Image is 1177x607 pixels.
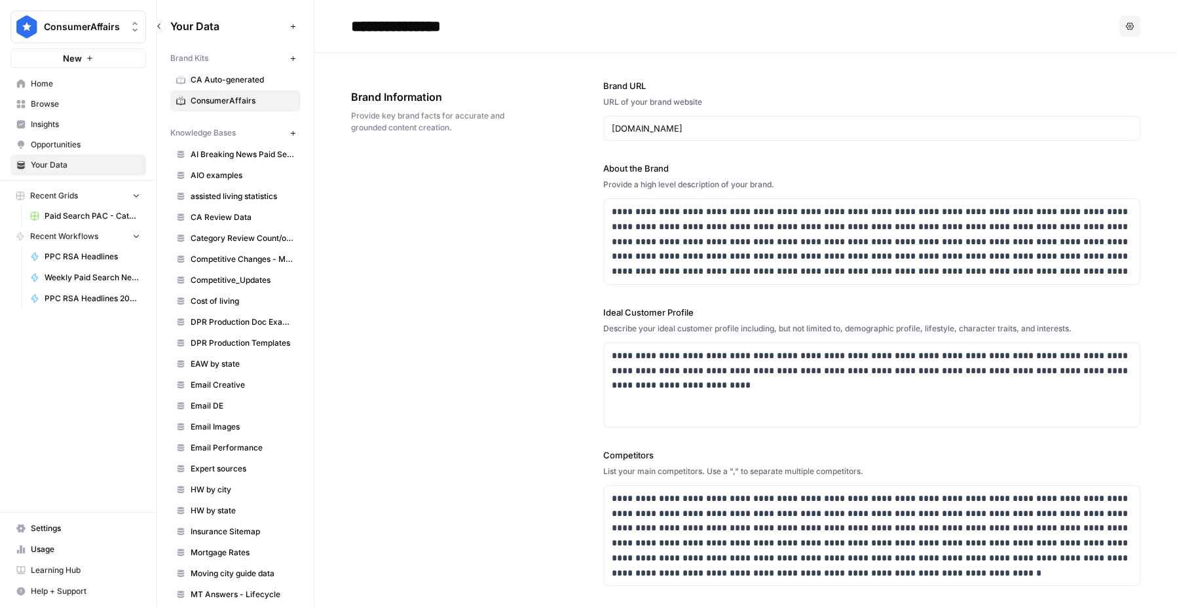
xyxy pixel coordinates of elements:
[191,505,295,517] span: HW by state
[45,251,140,263] span: PPC RSA Headlines
[170,542,301,563] a: Mortgage Rates
[10,518,146,539] a: Settings
[10,73,146,94] a: Home
[10,155,146,175] a: Your Data
[170,521,301,542] a: Insurance Sitemap
[44,20,123,33] span: ConsumerAffairs
[170,563,301,584] a: Moving city guide data
[45,272,140,284] span: Weekly Paid Search News
[45,210,140,222] span: Paid Search PAC - Categories
[10,114,146,135] a: Insights
[612,122,1132,135] input: www.sundaysoccer.com
[603,162,1140,175] label: About the Brand
[603,179,1140,191] div: Provide a high level description of your brand.
[24,246,146,267] a: PPC RSA Headlines
[191,337,295,349] span: DPR Production Templates
[170,312,301,333] a: DPR Production Doc Examples
[603,466,1140,477] div: List your main competitors. Use a "," to separate multiple competitors.
[10,186,146,206] button: Recent Grids
[191,253,295,265] span: Competitive Changes - Matching
[170,395,301,416] a: Email DE
[191,316,295,328] span: DPR Production Doc Examples
[24,206,146,227] a: Paid Search PAC - Categories
[191,547,295,559] span: Mortgage Rates
[10,134,146,155] a: Opportunities
[170,207,301,228] a: CA Review Data
[170,416,301,437] a: Email Images
[170,584,301,605] a: MT Answers - Lifecycle
[31,139,140,151] span: Opportunities
[351,110,530,134] span: Provide key brand facts for accurate and grounded content creation.
[10,560,146,581] a: Learning Hub
[170,458,301,479] a: Expert sources
[31,564,140,576] span: Learning Hub
[191,568,295,579] span: Moving city guide data
[63,52,82,65] span: New
[10,10,146,43] button: Workspace: ConsumerAffairs
[170,375,301,395] a: Email Creative
[603,96,1140,108] div: URL of your brand website
[31,585,140,597] span: Help + Support
[603,79,1140,92] label: Brand URL
[10,227,146,246] button: Recent Workflows
[191,379,295,391] span: Email Creative
[30,190,78,202] span: Recent Grids
[170,228,301,249] a: Category Review Count/other
[31,119,140,130] span: Insights
[603,323,1140,335] div: Describe your ideal customer profile including, but not limited to, demographic profile, lifestyl...
[191,170,295,181] span: AIO examples
[10,94,146,115] a: Browse
[191,442,295,454] span: Email Performance
[170,186,301,207] a: assisted living statistics
[31,98,140,110] span: Browse
[603,449,1140,462] label: Competitors
[170,249,301,270] a: Competitive Changes - Matching
[31,159,140,171] span: Your Data
[170,69,301,90] a: CA Auto-generated
[191,526,295,538] span: Insurance Sitemap
[15,15,39,39] img: ConsumerAffairs Logo
[170,479,301,500] a: HW by city
[191,191,295,202] span: assisted living statistics
[191,358,295,370] span: EAW by state
[30,230,98,242] span: Recent Workflows
[170,500,301,521] a: HW by state
[31,78,140,90] span: Home
[170,18,285,34] span: Your Data
[191,421,295,433] span: Email Images
[170,291,301,312] a: Cost of living
[170,127,236,139] span: Knowledge Bases
[170,270,301,291] a: Competitive_Updates
[191,463,295,475] span: Expert sources
[31,523,140,534] span: Settings
[31,543,140,555] span: Usage
[170,90,301,111] a: ConsumerAffairs
[24,288,146,309] a: PPC RSA Headlines 2025 Only
[170,165,301,186] a: AIO examples
[191,400,295,412] span: Email DE
[191,212,295,223] span: CA Review Data
[10,581,146,602] button: Help + Support
[351,89,530,105] span: Brand Information
[191,74,295,86] span: CA Auto-generated
[191,95,295,107] span: ConsumerAffairs
[10,539,146,560] a: Usage
[170,333,301,354] a: DPR Production Templates
[170,437,301,458] a: Email Performance
[170,52,208,64] span: Brand Kits
[45,293,140,304] span: PPC RSA Headlines 2025 Only
[191,589,295,600] span: MT Answers - Lifecycle
[191,232,295,244] span: Category Review Count/other
[191,149,295,160] span: AI Breaking News Paid Search
[191,295,295,307] span: Cost of living
[191,484,295,496] span: HW by city
[170,144,301,165] a: AI Breaking News Paid Search
[603,306,1140,319] label: Ideal Customer Profile
[191,274,295,286] span: Competitive_Updates
[170,354,301,375] a: EAW by state
[24,267,146,288] a: Weekly Paid Search News
[10,48,146,68] button: New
